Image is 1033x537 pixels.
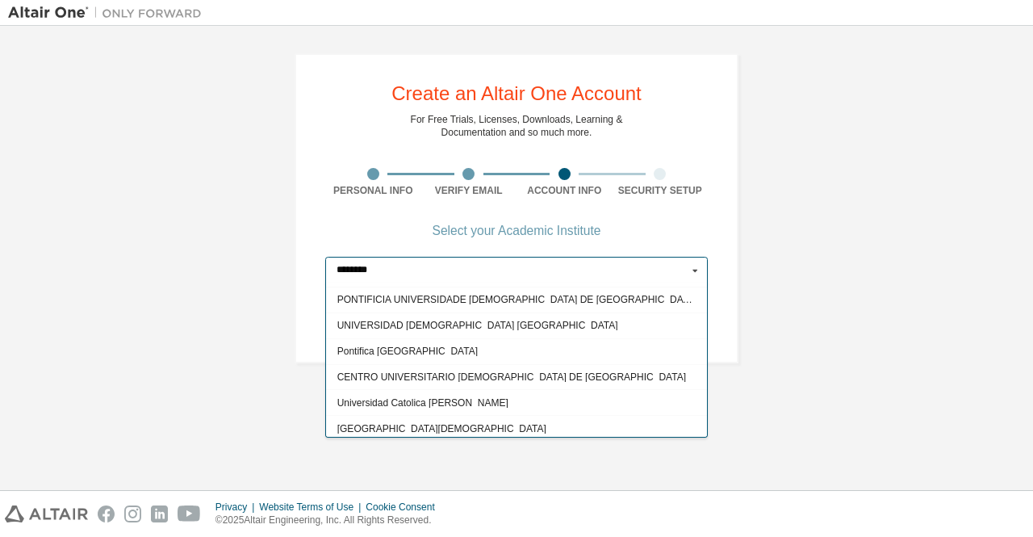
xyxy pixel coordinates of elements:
[391,84,642,103] div: Create an Altair One Account
[178,506,201,522] img: youtube.svg
[366,501,444,514] div: Cookie Consent
[151,506,168,522] img: linkedin.svg
[613,184,709,197] div: Security Setup
[516,184,613,197] div: Account Info
[337,346,696,356] span: Pontifica [GEOGRAPHIC_DATA]
[337,424,696,434] span: [GEOGRAPHIC_DATA][DEMOGRAPHIC_DATA]
[421,184,517,197] div: Verify Email
[5,506,88,522] img: altair_logo.svg
[433,226,601,236] div: Select your Academic Institute
[337,321,696,330] span: UNIVERSIDAD [DEMOGRAPHIC_DATA] [GEOGRAPHIC_DATA]
[337,398,696,408] span: Universidad Catolica [PERSON_NAME]
[215,514,445,527] p: © 2025 Altair Engineering, Inc. All Rights Reserved.
[98,506,115,522] img: facebook.svg
[325,184,421,197] div: Personal Info
[337,372,696,382] span: CENTRO UNIVERSITARIO [DEMOGRAPHIC_DATA] DE [GEOGRAPHIC_DATA]
[8,5,210,21] img: Altair One
[337,296,696,305] span: PONTIFICIA UNIVERSIDADE [DEMOGRAPHIC_DATA] DE [GEOGRAPHIC_DATA]
[215,501,259,514] div: Privacy
[259,501,366,514] div: Website Terms of Use
[411,113,623,139] div: For Free Trials, Licenses, Downloads, Learning & Documentation and so much more.
[124,506,141,522] img: instagram.svg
